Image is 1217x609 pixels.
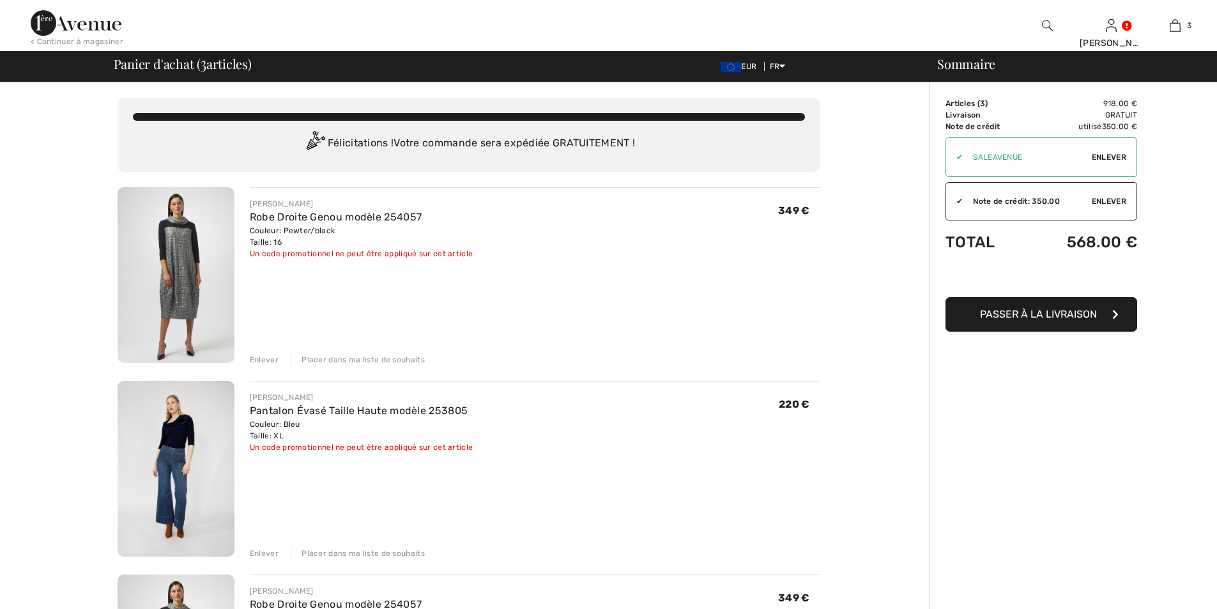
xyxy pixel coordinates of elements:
[770,62,786,71] span: FR
[778,204,810,217] span: 349 €
[1029,98,1137,109] td: 918.00 €
[1080,36,1142,50] div: [PERSON_NAME]
[1029,109,1137,121] td: Gratuit
[1187,20,1191,31] span: 3
[133,131,805,157] div: Félicitations ! Votre commande sera expédiée GRATUITEMENT !
[250,548,279,559] div: Enlever
[963,196,1092,207] div: Note de crédit: 350.00
[250,211,422,223] a: Robe Droite Genou modèle 254057
[114,58,252,70] span: Panier d'achat ( articles)
[118,187,234,363] img: Robe Droite Genou modèle 254057
[1106,19,1117,31] a: Se connecter
[31,10,121,36] img: 1ère Avenue
[250,405,468,417] a: Pantalon Évasé Taille Haute modèle 253805
[945,98,1029,109] td: Articles ( )
[1092,196,1126,207] span: Enlever
[1144,18,1206,33] a: 3
[250,392,473,403] div: [PERSON_NAME]
[945,264,1137,293] iframe: PayPal
[1106,18,1117,33] img: Mes infos
[779,398,810,410] span: 220 €
[1042,18,1053,33] img: recherche
[1092,151,1126,163] span: Enlever
[721,62,762,71] span: EUR
[945,297,1137,332] button: Passer à la livraison
[945,109,1029,121] td: Livraison
[945,121,1029,132] td: Note de crédit
[250,225,473,248] div: Couleur: Pewter/black Taille: 16
[250,248,473,259] div: Un code promotionnel ne peut être appliqué sur cet article
[778,592,810,604] span: 349 €
[945,220,1029,264] td: Total
[31,36,123,47] div: < Continuer à magasiner
[118,381,234,557] img: Pantalon Évasé Taille Haute modèle 253805
[721,62,741,72] img: Euro
[980,308,1097,320] span: Passer à la livraison
[946,151,963,163] div: ✔
[980,99,985,108] span: 3
[250,419,473,442] div: Couleur: Bleu Taille: XL
[1170,18,1181,33] img: Mon panier
[1029,121,1137,132] td: utilisé
[963,138,1092,176] input: Code promo
[946,196,963,207] div: ✔
[1029,220,1137,264] td: 568.00 €
[250,354,279,366] div: Enlever
[302,131,328,157] img: Congratulation2.svg
[201,54,206,71] span: 3
[291,354,425,366] div: Placer dans ma liste de souhaits
[1102,122,1137,131] span: 350.00 €
[291,548,425,559] div: Placer dans ma liste de souhaits
[250,442,473,453] div: Un code promotionnel ne peut être appliqué sur cet article
[922,58,1209,70] div: Sommaire
[250,585,473,597] div: [PERSON_NAME]
[250,198,473,210] div: [PERSON_NAME]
